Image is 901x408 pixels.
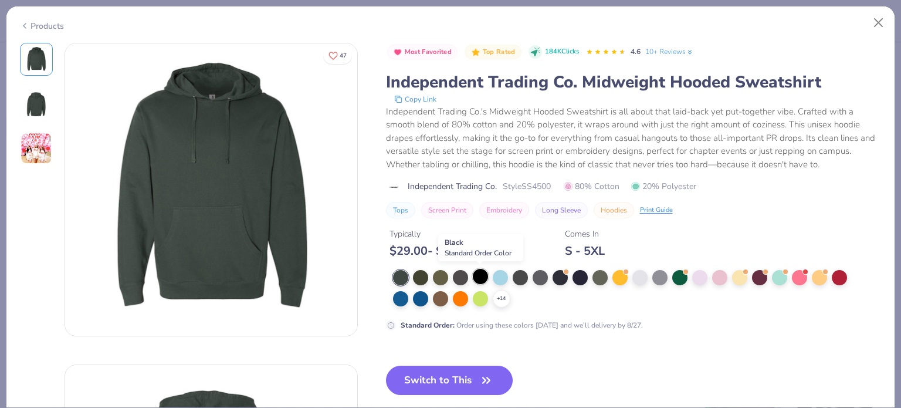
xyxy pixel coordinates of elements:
[594,202,634,218] button: Hoodies
[483,49,516,55] span: Top Rated
[479,202,529,218] button: Embroidery
[565,228,605,240] div: Comes In
[65,43,357,336] img: Front
[465,45,521,60] button: Badge Button
[389,244,486,258] div: $ 29.00 - $ 37.00
[535,202,588,218] button: Long Sleeve
[401,321,455,330] strong: Standard Order :
[386,366,513,395] button: Switch to This
[20,20,64,32] div: Products
[386,202,415,218] button: Tops
[21,133,52,164] img: User generated content
[545,47,579,57] span: 184K Clicks
[386,71,882,93] div: Independent Trading Co. Midweight Hooded Sweatshirt
[565,244,605,258] div: S - 5XL
[631,180,696,193] span: 20% Polyester
[22,90,50,118] img: Back
[386,183,402,192] img: brand logo
[387,45,458,60] button: Badge Button
[408,180,497,193] span: Independent Trading Co.
[497,295,506,303] span: + 14
[868,12,890,34] button: Close
[323,47,352,64] button: Like
[471,48,480,57] img: Top Rated sort
[640,205,673,215] div: Print Guide
[22,45,50,73] img: Front
[389,228,486,240] div: Typically
[438,234,523,261] div: Black
[391,93,440,105] button: copy to clipboard
[401,320,643,331] div: Order using these colors [DATE] and we’ll delivery by 8/27.
[586,43,626,62] div: 4.6 Stars
[340,53,347,59] span: 47
[386,105,882,171] div: Independent Trading Co.'s Midweight Hooded Sweatshirt is all about that laid-back yet put-togethe...
[421,202,473,218] button: Screen Print
[645,46,694,57] a: 10+ Reviews
[564,180,619,193] span: 80% Cotton
[631,47,641,56] span: 4.6
[405,49,452,55] span: Most Favorited
[445,248,512,258] span: Standard Order Color
[503,180,551,193] span: Style SS4500
[393,48,402,57] img: Most Favorited sort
